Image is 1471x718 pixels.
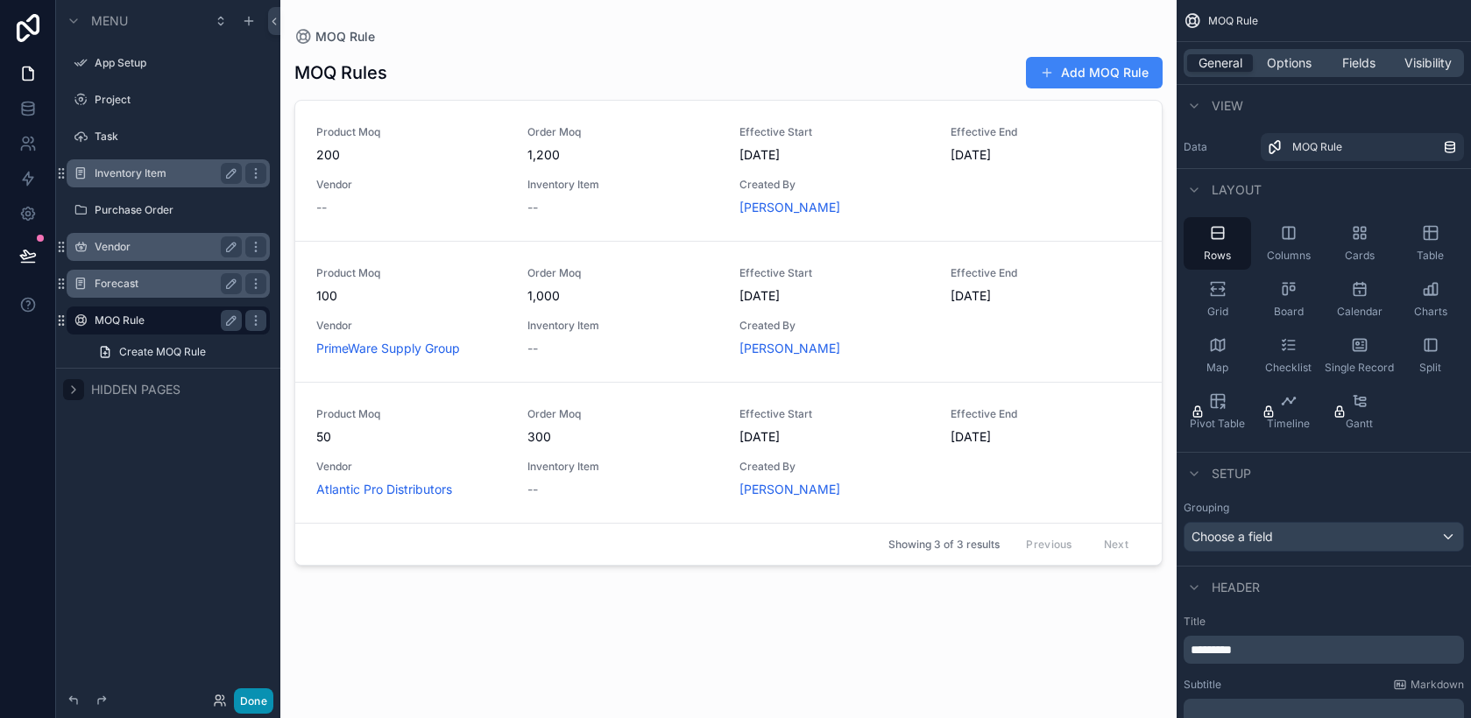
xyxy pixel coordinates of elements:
span: Markdown [1411,678,1464,692]
span: Layout [1212,181,1262,199]
button: Map [1184,329,1251,382]
span: Table [1417,249,1444,263]
span: Pivot Table [1190,417,1245,431]
label: Vendor [95,240,235,254]
span: Single Record [1325,361,1394,375]
span: Create MOQ Rule [119,345,206,359]
span: Options [1267,54,1312,72]
button: Board [1255,273,1322,326]
button: Pivot Table [1184,385,1251,438]
label: Project [95,93,266,107]
button: Split [1397,329,1464,382]
span: Hidden pages [91,381,180,398]
a: Create MOQ Rule [88,338,270,366]
label: Task [95,130,266,144]
label: Purchase Order [95,203,266,217]
button: Rows [1184,217,1251,270]
button: Done [234,688,273,714]
label: Subtitle [1184,678,1221,692]
label: Data [1184,140,1254,154]
span: Columns [1267,249,1311,263]
label: Title [1184,615,1464,629]
span: Rows [1204,249,1231,263]
button: Cards [1326,217,1393,270]
span: Fields [1342,54,1376,72]
label: MOQ Rule [95,313,235,327]
label: Grouping [1184,501,1229,515]
span: Checklist [1265,361,1312,375]
button: Single Record [1326,329,1393,382]
span: Map [1206,361,1228,375]
span: Header [1212,579,1260,596]
span: MOQ Rule [1292,140,1342,154]
span: MOQ Rule [1208,14,1258,28]
button: Calendar [1326,273,1393,326]
button: Grid [1184,273,1251,326]
label: Forecast [95,277,235,291]
a: Markdown [1393,678,1464,692]
button: Columns [1255,217,1322,270]
span: Charts [1414,305,1447,319]
button: Table [1397,217,1464,270]
span: Menu [91,12,128,30]
button: Checklist [1255,329,1322,382]
button: Timeline [1255,385,1322,438]
label: Inventory Item [95,166,235,180]
span: Showing 3 of 3 results [888,538,1000,552]
span: General [1199,54,1242,72]
span: Split [1419,361,1441,375]
button: Gantt [1326,385,1393,438]
span: Grid [1207,305,1228,319]
span: Cards [1345,249,1375,263]
span: Gantt [1346,417,1373,431]
span: Timeline [1267,417,1310,431]
span: Board [1274,305,1304,319]
span: View [1212,97,1243,115]
span: Setup [1212,465,1251,482]
span: Calendar [1337,305,1383,319]
label: App Setup [95,56,266,70]
div: scrollable content [1184,636,1464,664]
button: Charts [1397,273,1464,326]
button: Choose a field [1184,522,1464,552]
span: Choose a field [1192,529,1273,544]
span: Visibility [1404,54,1452,72]
a: MOQ Rule [1261,133,1464,161]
